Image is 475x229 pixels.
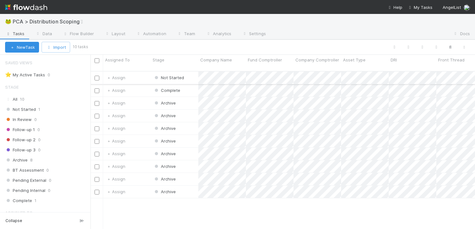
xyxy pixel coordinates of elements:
[95,177,99,182] input: Toggle Row Selected
[106,163,125,169] span: Assign
[95,88,99,93] input: Toggle Row Selected
[391,57,397,63] span: DRI
[295,57,339,63] span: Company Comptroller
[5,95,89,103] div: All
[95,101,99,106] input: Toggle Row Selected
[438,57,465,63] span: Front Thread
[248,57,282,63] span: Fund Comptroller
[95,126,99,131] input: Toggle Row Selected
[153,188,176,195] div: Archive
[153,126,176,131] span: Archive
[37,126,40,134] span: 0
[106,87,125,93] span: Assign
[35,197,36,205] span: 1
[153,88,180,93] span: Complete
[5,126,35,134] span: Follow-up 1
[30,156,33,164] span: 8
[106,188,125,195] span: Assign
[5,146,36,154] span: Follow-up 3
[5,166,44,174] span: BT Assessment
[236,29,271,39] a: Settings
[153,163,176,169] div: Archive
[130,29,171,39] a: Automation
[95,152,99,156] input: Toggle Row Selected
[5,19,11,24] span: 🐸
[106,138,125,144] span: Assign
[57,29,99,39] a: Flow Builder
[105,57,130,63] span: Assigned To
[153,164,176,169] span: Archive
[464,4,470,11] img: avatar_e7d5656d-bda2-4d83-89d6-b6f9721f96bd.png
[38,105,40,113] span: 1
[30,29,57,39] a: Data
[153,138,176,143] span: Archive
[5,136,36,144] span: Follow-up 2
[106,150,125,157] span: Assign
[106,74,125,81] span: Assign
[200,57,232,63] span: Company Name
[20,95,24,103] span: 10
[171,29,200,39] a: Team
[106,125,125,131] span: Assign
[153,75,184,80] span: Not Started
[153,57,164,63] span: Stage
[407,5,432,10] span: My Tasks
[153,125,176,131] div: Archive
[443,5,461,10] span: AngelList
[153,100,176,106] div: Archive
[153,176,176,181] span: Archive
[42,42,70,53] button: Import
[38,146,41,154] span: 0
[200,29,236,39] a: Analytics
[343,57,366,63] span: Asset Type
[5,56,32,69] span: Saved Views
[106,112,125,119] span: Assign
[5,116,32,124] span: In Review
[153,113,176,118] span: Archive
[153,189,176,194] span: Archive
[153,74,184,81] div: Not Started
[106,100,125,106] span: Assign
[48,71,56,79] span: 0
[95,139,99,144] input: Toggle Row Selected
[387,4,402,10] div: Help
[95,164,99,169] input: Toggle Row Selected
[153,87,180,93] div: Complete
[62,30,94,37] span: Flow Builder
[447,29,475,39] a: Docs
[153,112,176,119] div: Archive
[46,166,49,174] span: 0
[153,150,176,157] div: Archive
[5,207,33,219] span: Assigned To
[5,105,36,113] span: Not Started
[106,176,125,182] span: Assign
[95,190,99,194] input: Toggle Row Selected
[153,138,176,144] div: Archive
[407,4,432,10] a: My Tasks
[5,71,45,79] div: My Active Tasks
[5,30,25,37] span: Tasks
[48,187,50,194] span: 0
[5,218,22,224] span: Collapse
[5,72,11,77] span: ⭐
[13,18,89,25] span: PCA > Distribution Scoping
[5,156,28,164] span: Archive
[5,187,45,194] span: Pending Internal
[95,58,99,63] input: Toggle All Rows Selected
[99,29,130,39] a: Layout
[34,116,37,124] span: 0
[5,2,47,13] img: logo-inverted-e16ddd16eac7371096b0.svg
[153,151,176,156] span: Archive
[73,44,88,50] small: 10 tasks
[5,81,19,93] span: Stage
[95,76,99,80] input: Toggle Row Selected
[95,114,99,118] input: Toggle Row Selected
[5,176,46,184] span: Pending External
